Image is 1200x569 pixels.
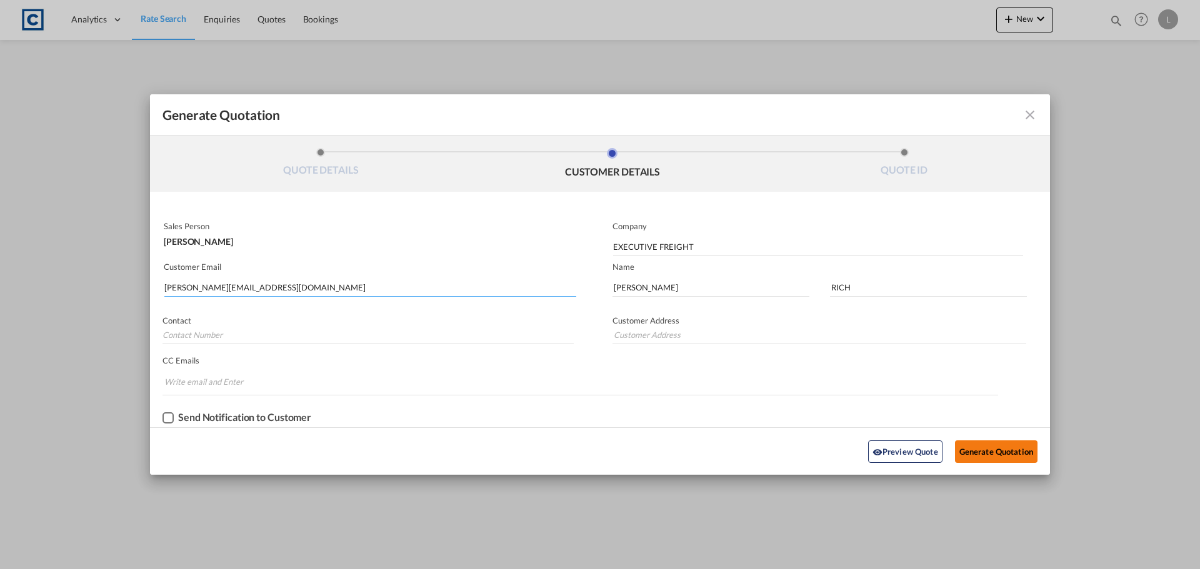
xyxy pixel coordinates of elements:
[164,221,574,231] p: Sales Person
[162,355,998,365] p: CC Emails
[872,447,882,457] md-icon: icon-eye
[1022,107,1037,122] md-icon: icon-close fg-AAA8AD cursor m-0
[868,440,942,463] button: icon-eyePreview Quote
[955,440,1037,463] button: Generate Quotation
[175,148,467,182] li: QUOTE DETAILS
[613,237,1023,256] input: Company Name
[164,372,258,392] input: Chips input.
[162,315,574,325] p: Contact
[612,325,1026,344] input: Customer Address
[162,325,574,344] input: Contact Number
[612,262,1050,272] p: Name
[612,315,679,325] span: Customer Address
[758,148,1050,182] li: QUOTE ID
[612,221,1023,231] p: Company
[162,107,280,123] span: Generate Quotation
[178,412,311,423] div: Send Notification to Customer
[164,231,574,246] div: [PERSON_NAME]
[612,278,809,297] input: First Name
[164,262,576,272] p: Customer Email
[150,94,1050,475] md-dialog: Generate QuotationQUOTE ...
[162,412,311,424] md-checkbox: Checkbox No Ink
[162,370,998,395] md-chips-wrap: Chips container. Enter the text area, then type text, and press enter to add a chip.
[830,278,1027,297] input: Last Name
[164,278,576,297] input: Search by Customer Name/Email Id/Company
[467,148,759,182] li: CUSTOMER DETAILS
